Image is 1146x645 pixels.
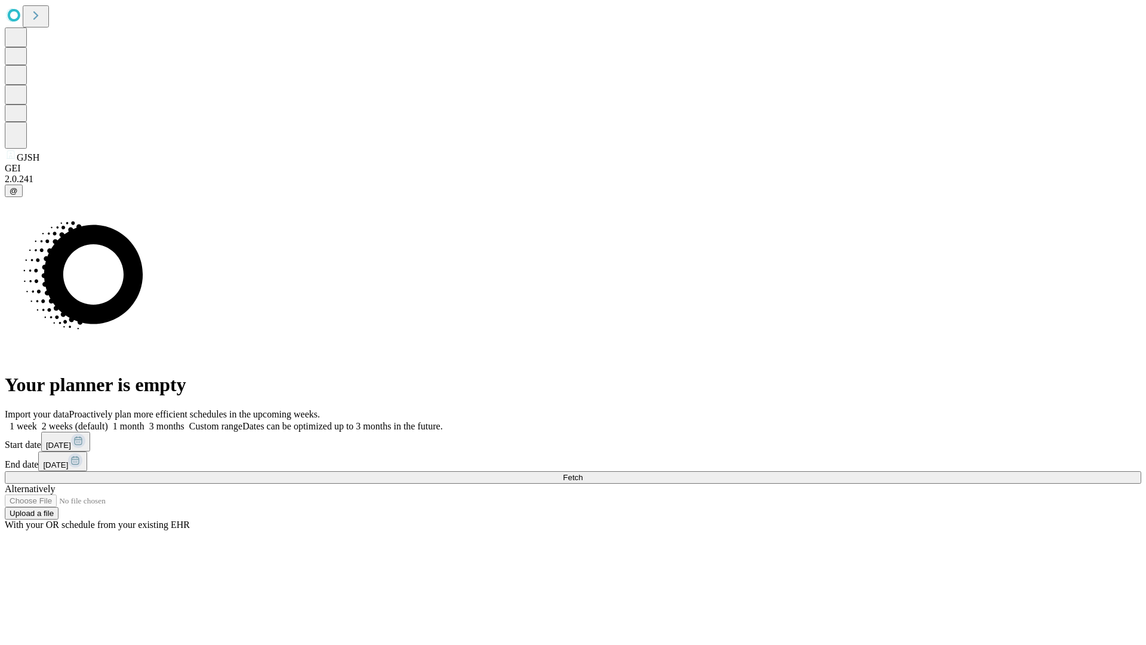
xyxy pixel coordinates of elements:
span: 3 months [149,421,184,431]
div: 2.0.241 [5,174,1141,185]
button: @ [5,185,23,197]
button: Upload a file [5,507,58,520]
span: [DATE] [43,460,68,469]
div: GEI [5,163,1141,174]
span: 1 month [113,421,144,431]
div: Start date [5,432,1141,451]
span: 1 week [10,421,37,431]
span: [DATE] [46,441,71,450]
h1: Your planner is empty [5,374,1141,396]
button: [DATE] [38,451,87,471]
div: End date [5,451,1141,471]
button: Fetch [5,471,1141,484]
span: Dates can be optimized up to 3 months in the future. [242,421,442,431]
span: Proactively plan more efficient schedules in the upcoming weeks. [69,409,320,419]
span: 2 weeks (default) [42,421,108,431]
span: Alternatively [5,484,55,494]
span: With your OR schedule from your existing EHR [5,520,190,530]
span: GJSH [17,152,39,162]
span: Fetch [563,473,583,482]
button: [DATE] [41,432,90,451]
span: Import your data [5,409,69,419]
span: @ [10,186,18,195]
span: Custom range [189,421,242,431]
